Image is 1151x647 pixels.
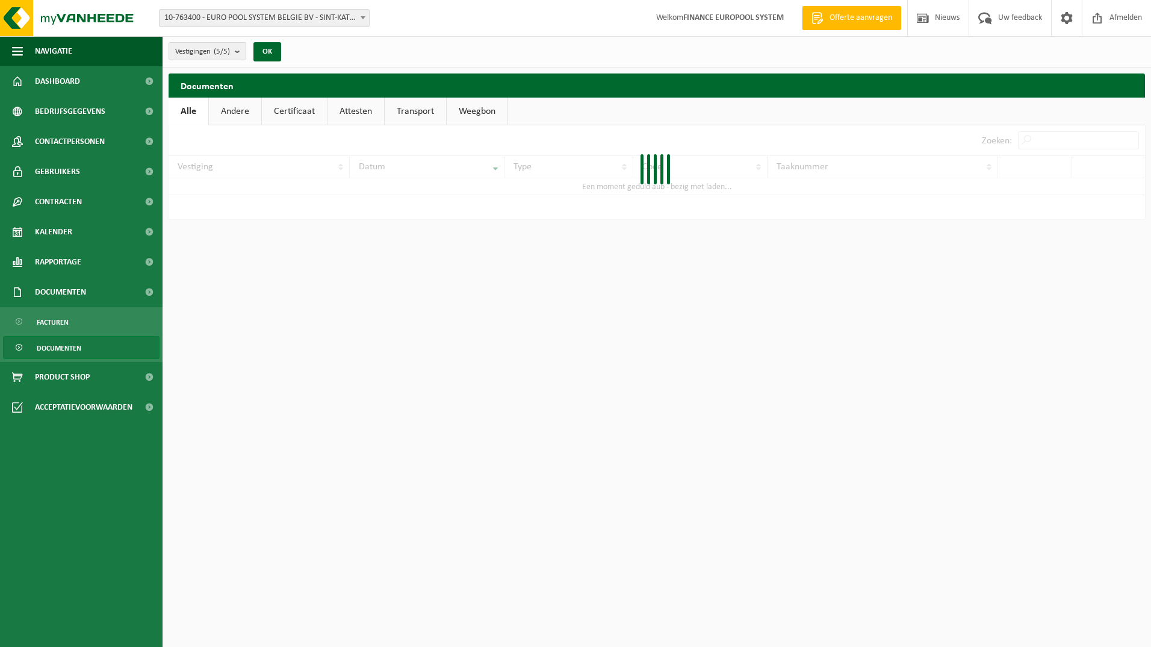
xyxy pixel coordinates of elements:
span: Facturen [37,311,69,334]
span: Documenten [35,277,86,307]
h2: Documenten [169,73,1145,97]
a: Offerte aanvragen [802,6,901,30]
span: Dashboard [35,66,80,96]
button: Vestigingen(5/5) [169,42,246,60]
span: Rapportage [35,247,81,277]
span: 10-763400 - EURO POOL SYSTEM BELGIE BV - SINT-KATELIJNE-WAVER [160,10,369,27]
a: Transport [385,98,446,125]
button: OK [253,42,281,61]
span: Contracten [35,187,82,217]
a: Alle [169,98,208,125]
span: Bedrijfsgegevens [35,96,105,127]
span: Kalender [35,217,72,247]
a: Weegbon [447,98,507,125]
span: Product Shop [35,362,90,392]
strong: FINANCE EUROPOOL SYSTEM [683,13,784,22]
span: Gebruikers [35,157,80,187]
span: Navigatie [35,36,72,66]
a: Documenten [3,336,160,359]
span: Offerte aanvragen [827,12,895,24]
count: (5/5) [214,48,230,55]
a: Andere [209,98,261,125]
span: Vestigingen [175,43,230,61]
span: Contactpersonen [35,127,105,157]
span: 10-763400 - EURO POOL SYSTEM BELGIE BV - SINT-KATELIJNE-WAVER [159,9,370,27]
span: Documenten [37,337,81,360]
a: Certificaat [262,98,327,125]
a: Facturen [3,310,160,333]
span: Acceptatievoorwaarden [35,392,132,422]
a: Attesten [327,98,384,125]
